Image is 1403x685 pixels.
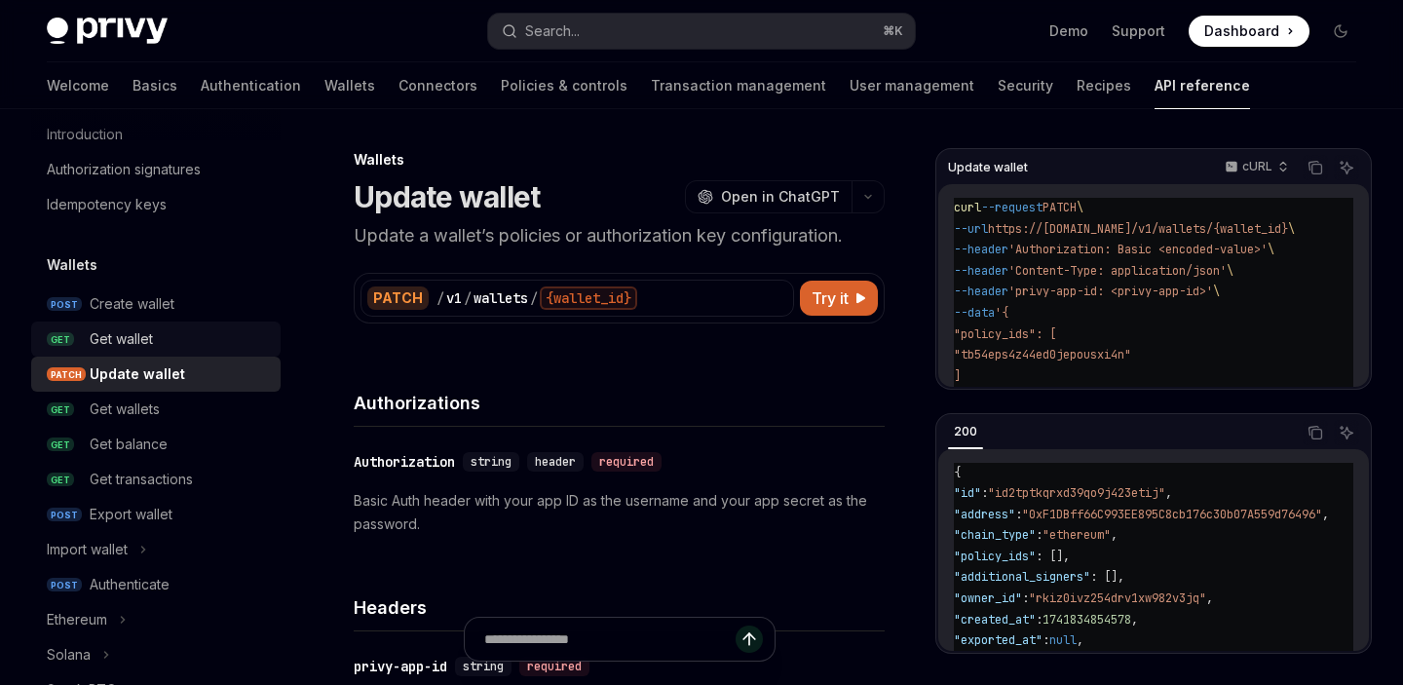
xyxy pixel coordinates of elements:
a: API reference [1155,62,1250,109]
span: Try it [812,286,849,310]
span: : [1022,590,1029,606]
p: Update a wallet’s policies or authorization key configuration. [354,222,885,249]
a: GETGet wallet [31,322,281,357]
span: GET [47,332,74,347]
img: dark logo [47,18,168,45]
button: Open in ChatGPT [685,180,852,213]
span: \ [1268,242,1274,257]
div: wallets [474,288,528,308]
span: "id2tptkqrxd39qo9j423etij" [988,485,1165,501]
span: 'privy-app-id: <privy-app-id>' [1008,284,1213,299]
span: "created_at" [954,612,1036,628]
a: Wallets [324,62,375,109]
a: GETGet transactions [31,462,281,497]
span: , [1111,527,1118,543]
button: Import wallet [31,532,281,567]
span: curl [954,200,981,215]
button: Toggle dark mode [1325,16,1356,47]
h5: Wallets [47,253,97,277]
div: required [591,452,662,472]
button: Try it [800,281,878,316]
span: https://[DOMAIN_NAME]/v1/wallets/{wallet_id} [988,221,1288,237]
div: / [464,288,472,308]
span: POST [47,578,82,592]
span: : [1015,507,1022,522]
a: User management [850,62,974,109]
div: / [436,288,444,308]
span: 'Content-Type: application/json' [1008,263,1227,279]
span: --header [954,263,1008,279]
a: Policies & controls [501,62,627,109]
span: "ethereum" [1043,527,1111,543]
button: Ethereum [31,602,281,637]
a: Welcome [47,62,109,109]
span: --header [954,284,1008,299]
span: : [], [1036,549,1070,564]
span: : [1043,632,1049,648]
p: cURL [1242,159,1272,174]
a: Security [998,62,1053,109]
a: POSTAuthenticate [31,567,281,602]
span: "0xF1DBff66C993EE895C8cb176c30b07A559d76496" [1022,507,1322,522]
button: Copy the contents from the code block [1303,420,1328,445]
div: Authorization signatures [47,158,201,181]
a: Transaction management [651,62,826,109]
div: 200 [948,420,983,443]
input: Ask a question... [484,618,736,661]
span: POST [47,508,82,522]
span: "policy_ids" [954,549,1036,564]
span: PATCH [47,367,86,382]
span: PATCH [1043,200,1077,215]
div: Idempotency keys [47,193,167,216]
span: : [1036,527,1043,543]
a: Recipes [1077,62,1131,109]
span: : [], [1090,569,1124,585]
span: "exported_at" [954,632,1043,648]
h4: Headers [354,594,885,621]
a: Basics [133,62,177,109]
div: Wallets [354,150,885,170]
button: Send message [736,626,763,653]
span: ] [954,368,961,384]
div: Ethereum [47,608,107,631]
span: "address" [954,507,1015,522]
div: Get wallets [90,398,160,421]
div: {wallet_id} [540,286,637,310]
span: POST [47,297,82,312]
div: Update wallet [90,362,185,386]
span: \ [1077,200,1083,215]
h1: Update wallet [354,179,540,214]
span: "tb54eps4z44ed0jepousxi4n" [954,347,1131,362]
button: cURL [1214,151,1297,184]
span: Open in ChatGPT [721,187,840,207]
div: Get wallet [90,327,153,351]
span: : [981,485,988,501]
a: GETGet wallets [31,392,281,427]
div: Authorization [354,452,455,472]
div: Solana [47,643,91,666]
span: GET [47,473,74,487]
span: , [1165,485,1172,501]
span: 1741834854578 [1043,612,1131,628]
div: Export wallet [90,503,172,526]
button: Solana [31,637,281,672]
span: Update wallet [948,160,1028,175]
span: GET [47,402,74,417]
div: v1 [446,288,462,308]
span: , [1131,612,1138,628]
span: : [1036,612,1043,628]
span: --header [954,242,1008,257]
div: / [530,288,538,308]
button: Search...⌘K [488,14,914,49]
span: 'Authorization: Basic <encoded-value>' [1008,242,1268,257]
span: "rkiz0ivz254drv1xw982v3jq" [1029,590,1206,606]
button: Copy the contents from the code block [1303,155,1328,180]
span: \ [1227,263,1233,279]
span: , [1322,507,1329,522]
span: "additional_signers" [954,569,1090,585]
span: null [1049,632,1077,648]
a: PATCHUpdate wallet [31,357,281,392]
span: \ [1213,284,1220,299]
span: , [1077,632,1083,648]
span: "id" [954,485,981,501]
